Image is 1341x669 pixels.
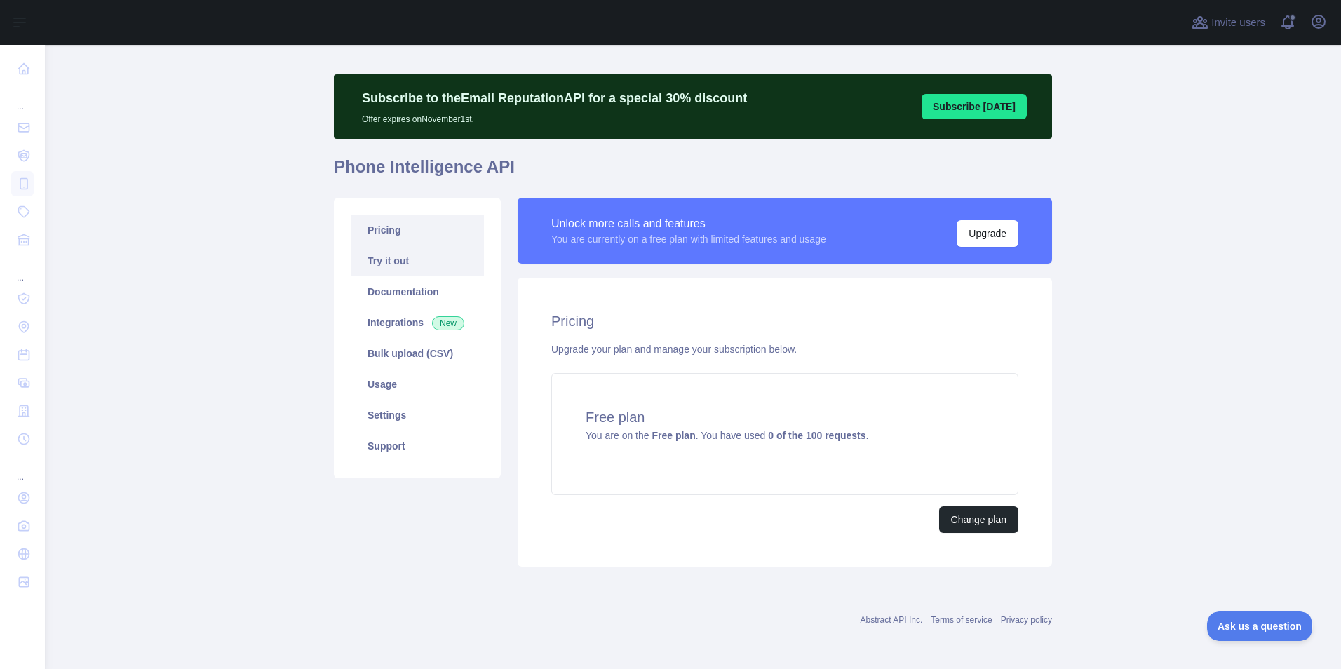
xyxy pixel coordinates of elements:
[1207,611,1313,641] iframe: Toggle Customer Support
[551,342,1018,356] div: Upgrade your plan and manage your subscription below.
[957,220,1018,247] button: Upgrade
[939,506,1018,533] button: Change plan
[11,84,34,112] div: ...
[351,276,484,307] a: Documentation
[432,316,464,330] span: New
[351,338,484,369] a: Bulk upload (CSV)
[1211,15,1265,31] span: Invite users
[362,108,747,125] p: Offer expires on November 1st.
[334,156,1052,189] h1: Phone Intelligence API
[362,88,747,108] p: Subscribe to the Email Reputation API for a special 30 % discount
[586,430,868,441] span: You are on the . You have used .
[11,454,34,482] div: ...
[551,311,1018,331] h2: Pricing
[1001,615,1052,625] a: Privacy policy
[351,215,484,245] a: Pricing
[1189,11,1268,34] button: Invite users
[931,615,992,625] a: Terms of service
[351,431,484,461] a: Support
[861,615,923,625] a: Abstract API Inc.
[11,255,34,283] div: ...
[351,245,484,276] a: Try it out
[551,215,826,232] div: Unlock more calls and features
[351,369,484,400] a: Usage
[922,94,1027,119] button: Subscribe [DATE]
[551,232,826,246] div: You are currently on a free plan with limited features and usage
[586,407,984,427] h4: Free plan
[768,430,865,441] strong: 0 of the 100 requests
[351,400,484,431] a: Settings
[351,307,484,338] a: Integrations New
[652,430,695,441] strong: Free plan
